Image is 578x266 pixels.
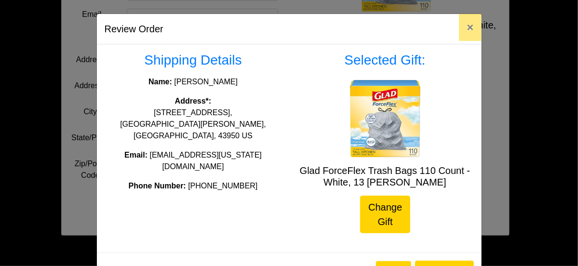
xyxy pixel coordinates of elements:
span: [EMAIL_ADDRESS][US_STATE][DOMAIN_NAME] [150,151,262,171]
span: × [467,21,473,34]
strong: Address*: [175,97,212,105]
span: [PHONE_NUMBER] [188,182,257,190]
img: Glad ForceFlex Trash Bags 110 Count - White, 13 Gallon [347,80,424,157]
h3: Shipping Details [105,52,282,68]
button: Close [459,14,481,41]
h5: Glad ForceFlex Trash Bags 110 Count - White, 13 [PERSON_NAME] [296,165,474,188]
strong: Name: [148,78,172,86]
h3: Selected Gift: [296,52,474,68]
strong: Phone Number: [129,182,186,190]
span: [STREET_ADDRESS], [GEOGRAPHIC_DATA][PERSON_NAME], [GEOGRAPHIC_DATA], 43950 US [120,108,266,140]
h5: Review Order [105,22,163,36]
a: Change Gift [360,196,410,233]
strong: Email: [124,151,148,159]
span: [PERSON_NAME] [174,78,238,86]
